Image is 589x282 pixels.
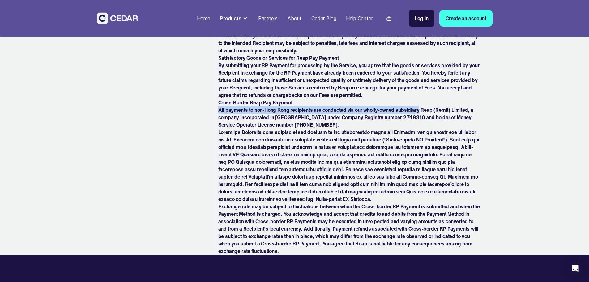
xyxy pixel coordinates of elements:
a: Home [194,11,213,25]
div: About [288,15,301,22]
div: Products [220,15,241,22]
a: Cedar Blog [309,11,339,25]
a: Create an account [439,10,492,27]
div: Help Center [346,15,373,22]
p: Lorem ips Dolorsita cons adipisc el sed doeiusm te inc utlaboreetdo magna ali Enimadmi ven quisno... [218,128,480,203]
a: Log in [409,10,435,27]
img: world icon [386,16,391,21]
div: Cedar Blog [311,15,336,22]
strong: Cross-Border Reap Pay Payment [218,99,292,106]
strong: Satisfactory Goods or Services for Reap Pay Payment [218,54,339,62]
div: Open Intercom Messenger [568,261,583,276]
div: Log in [415,15,429,22]
div: Partners [258,15,278,22]
div: Products [218,12,251,24]
a: Help Center [344,11,375,25]
div: Home [197,15,210,22]
a: About [285,11,304,25]
p: All payments to non-Hong Kong recipients are conducted via our wholly-owned subsidiary Reap (Remi... [218,106,480,128]
p: Exchange rate may be subject to fluctuations between when the Cross-border RP Payment is submitte... [218,203,480,255]
a: Partners [256,11,280,25]
p: By submitting your RP Payment for processing by the Service, you agree that the goods or services... [218,62,480,99]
